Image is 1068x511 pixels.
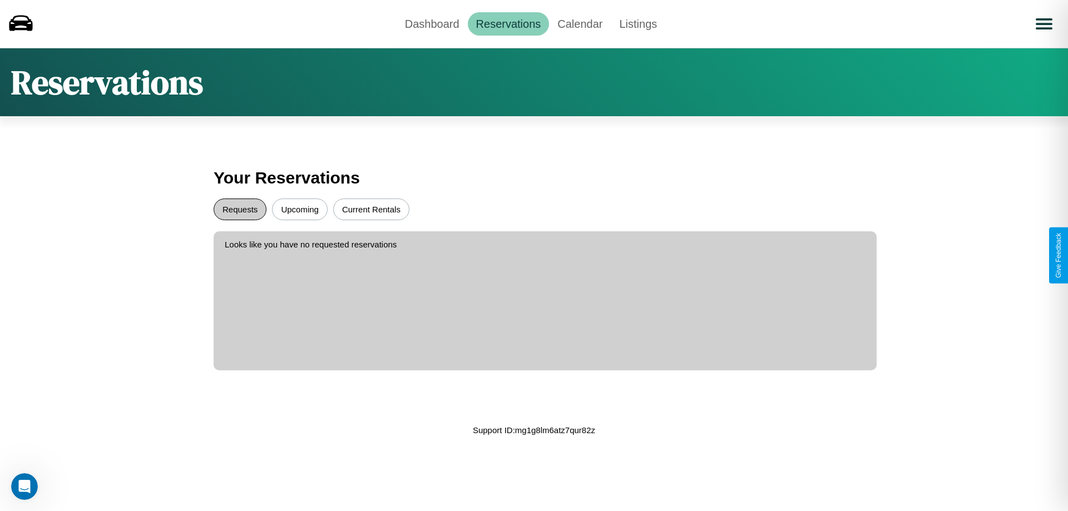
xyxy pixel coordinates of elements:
[214,199,266,220] button: Requests
[397,12,468,36] a: Dashboard
[468,12,550,36] a: Reservations
[333,199,409,220] button: Current Rentals
[272,199,328,220] button: Upcoming
[1029,8,1060,39] button: Open menu
[1055,233,1062,278] div: Give Feedback
[11,473,38,500] iframe: Intercom live chat
[611,12,665,36] a: Listings
[225,237,866,252] p: Looks like you have no requested reservations
[11,59,203,105] h1: Reservations
[473,423,595,438] p: Support ID: mg1g8lm6atz7qur82z
[549,12,611,36] a: Calendar
[214,163,854,193] h3: Your Reservations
